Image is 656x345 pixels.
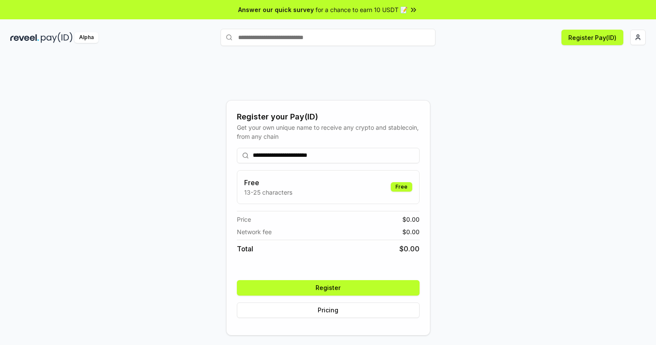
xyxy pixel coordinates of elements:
[244,177,292,188] h3: Free
[402,227,420,236] span: $ 0.00
[237,227,272,236] span: Network fee
[244,188,292,197] p: 13-25 characters
[10,32,39,43] img: reveel_dark
[237,111,420,123] div: Register your Pay(ID)
[237,244,253,254] span: Total
[237,123,420,141] div: Get your own unique name to receive any crypto and stablecoin, from any chain
[316,5,408,14] span: for a chance to earn 10 USDT 📝
[399,244,420,254] span: $ 0.00
[237,302,420,318] button: Pricing
[74,32,98,43] div: Alpha
[238,5,314,14] span: Answer our quick survey
[237,280,420,296] button: Register
[402,215,420,224] span: $ 0.00
[391,182,412,192] div: Free
[237,215,251,224] span: Price
[561,30,623,45] button: Register Pay(ID)
[41,32,73,43] img: pay_id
